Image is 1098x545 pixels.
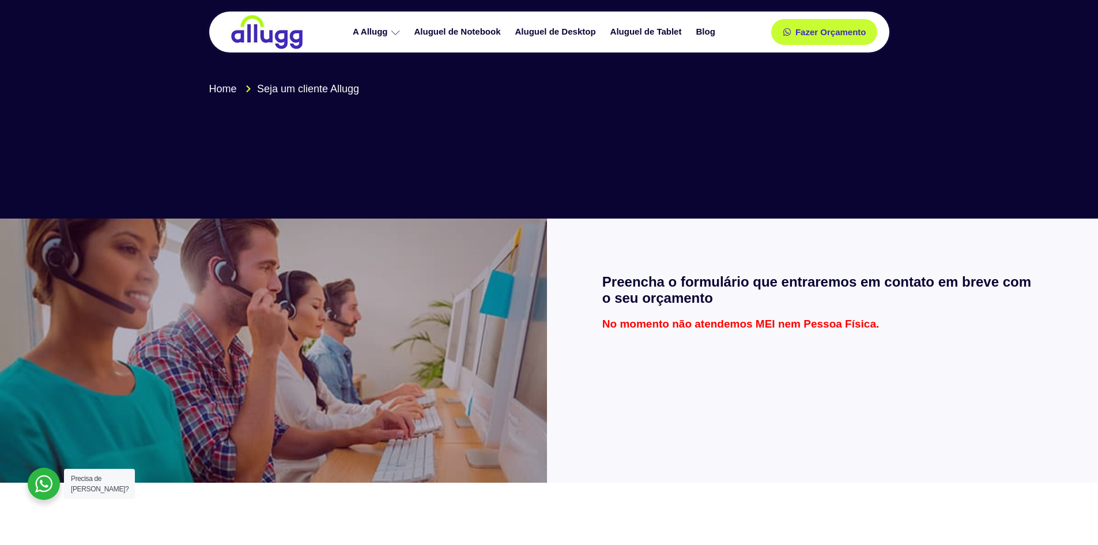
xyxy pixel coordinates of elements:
[690,22,723,42] a: Blog
[229,14,304,50] img: locação de TI é Allugg
[409,22,510,42] a: Aluguel de Notebook
[771,19,878,45] a: Fazer Orçamento
[602,274,1043,307] h2: Preencha o formulário que entraremos em contato em breve com o seu orçamento
[71,475,129,493] span: Precisa de [PERSON_NAME]?
[510,22,605,42] a: Aluguel de Desktop
[795,28,866,36] span: Fazer Orçamento
[605,22,691,42] a: Aluguel de Tablet
[602,341,1043,427] iframe: Form 0
[602,318,1043,329] p: No momento não atendemos MEI nem Pessoa Física.
[347,22,409,42] a: A Allugg
[209,81,237,97] span: Home
[254,81,359,97] span: Seja um cliente Allugg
